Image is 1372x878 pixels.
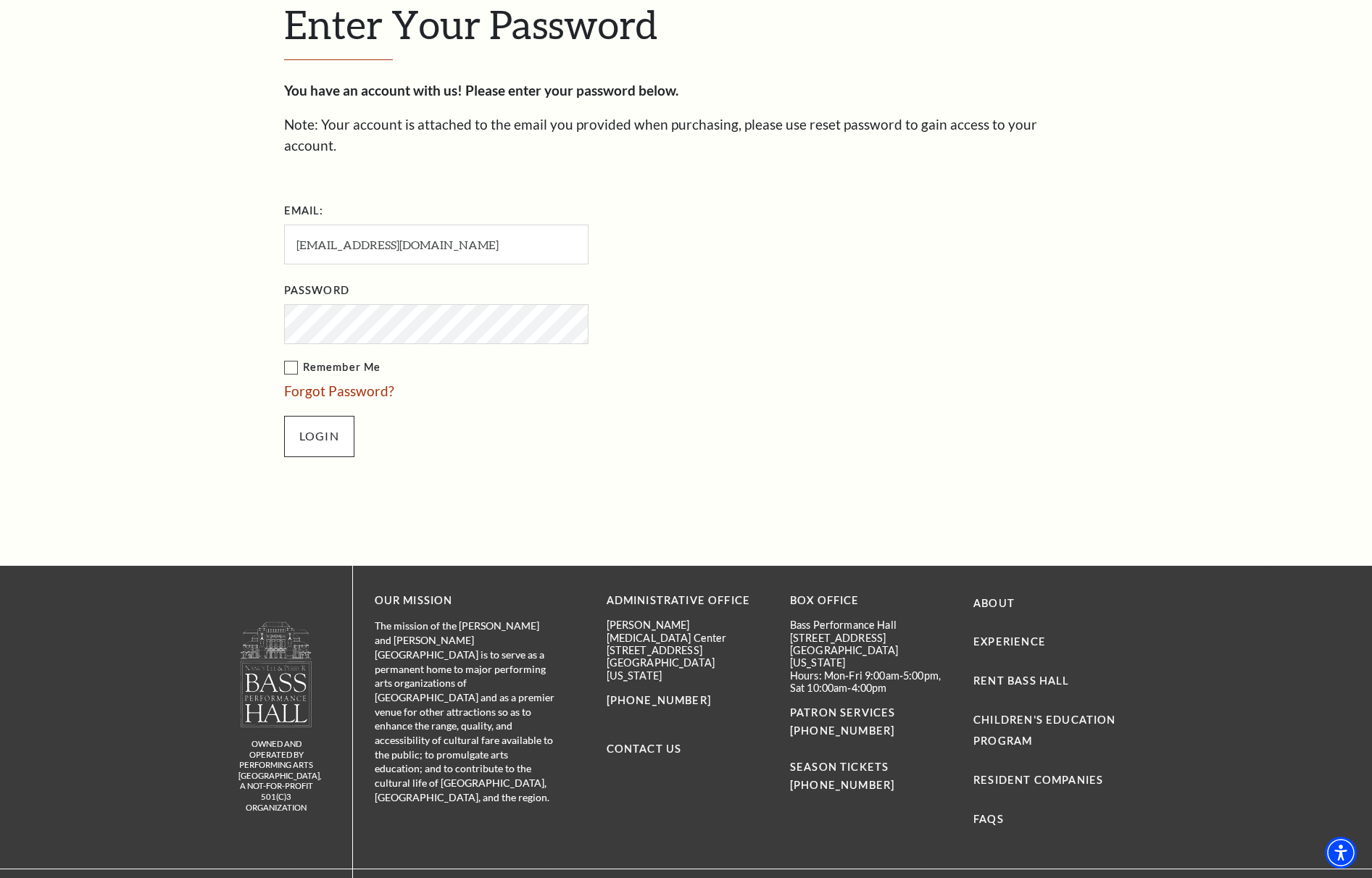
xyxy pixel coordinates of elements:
[790,592,952,610] p: BOX OFFICE
[790,704,952,740] p: PATRON SERVICES [PHONE_NUMBER]
[790,669,952,695] p: Hours: Mon-Fri 9:00am-5:00pm, Sat 10:00am-4:00pm
[973,774,1103,786] a: Resident Companies
[1325,837,1357,869] div: Accessibility Menu
[284,382,394,399] a: Forgot Password?
[607,619,768,644] p: [PERSON_NAME][MEDICAL_DATA] Center
[465,82,678,99] strong: Please enter your password below.
[973,714,1115,747] a: Children's Education Program
[284,202,324,220] label: Email:
[790,740,952,795] p: SEASON TICKETS [PHONE_NUMBER]
[607,743,682,755] a: Contact Us
[284,416,354,456] input: Submit button
[790,644,952,669] p: [GEOGRAPHIC_DATA][US_STATE]
[607,692,768,710] p: [PHONE_NUMBER]
[790,619,952,631] p: Bass Performance Hall
[284,1,657,47] span: Enter Your Password
[239,621,313,727] img: owned and operated by Performing Arts Fort Worth, A NOT-FOR-PROFIT 501(C)3 ORGANIZATION
[375,619,556,804] p: The mission of the [PERSON_NAME] and [PERSON_NAME][GEOGRAPHIC_DATA] is to serve as a permanent ho...
[607,592,768,610] p: Administrative Office
[790,632,952,644] p: [STREET_ADDRESS]
[284,225,589,264] input: Required
[284,82,462,99] strong: You have an account with us!
[238,739,315,813] p: owned and operated by Performing Arts [GEOGRAPHIC_DATA], A NOT-FOR-PROFIT 501(C)3 ORGANIZATION
[973,597,1015,609] a: About
[284,114,1089,156] p: Note: Your account is attached to the email you provided when purchasing, please use reset passwo...
[284,282,349,300] label: Password
[607,656,768,682] p: [GEOGRAPHIC_DATA][US_STATE]
[607,644,768,656] p: [STREET_ADDRESS]
[973,674,1069,687] a: Rent Bass Hall
[973,813,1004,825] a: FAQs
[375,592,556,610] p: OUR MISSION
[973,635,1046,648] a: Experience
[284,359,733,377] label: Remember Me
